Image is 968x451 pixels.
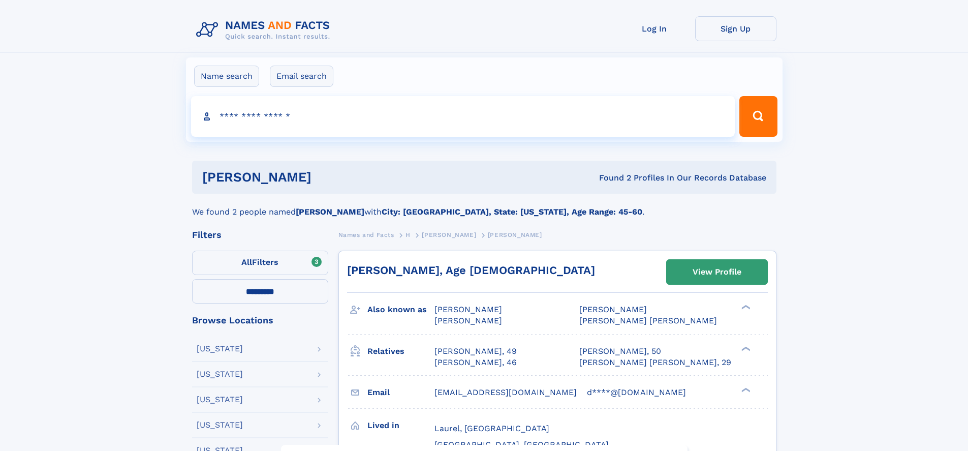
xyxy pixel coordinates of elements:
[367,384,434,401] h3: Email
[241,257,252,267] span: All
[422,231,476,238] span: [PERSON_NAME]
[192,316,328,325] div: Browse Locations
[579,346,661,357] a: [PERSON_NAME], 50
[695,16,776,41] a: Sign Up
[192,194,776,218] div: We found 2 people named with .
[367,343,434,360] h3: Relatives
[192,251,328,275] label: Filters
[405,228,411,241] a: H
[488,231,542,238] span: [PERSON_NAME]
[434,424,549,433] span: Laurel, [GEOGRAPHIC_DATA]
[434,357,517,368] a: [PERSON_NAME], 46
[347,264,595,277] a: [PERSON_NAME], Age [DEMOGRAPHIC_DATA]
[579,305,647,314] span: [PERSON_NAME]
[405,231,411,238] span: H
[434,387,577,397] span: [EMAIL_ADDRESS][DOMAIN_NAME]
[422,228,476,241] a: [PERSON_NAME]
[739,345,751,352] div: ❯
[197,370,243,378] div: [US_STATE]
[192,230,328,239] div: Filters
[434,305,502,314] span: [PERSON_NAME]
[338,228,394,241] a: Names and Facts
[434,346,517,357] a: [PERSON_NAME], 49
[197,345,243,353] div: [US_STATE]
[739,386,751,393] div: ❯
[270,66,333,87] label: Email search
[434,316,502,325] span: [PERSON_NAME]
[739,96,777,137] button: Search Button
[434,440,609,449] span: [GEOGRAPHIC_DATA], [GEOGRAPHIC_DATA]
[194,66,259,87] label: Name search
[455,172,766,184] div: Found 2 Profiles In Our Records Database
[579,357,731,368] a: [PERSON_NAME] [PERSON_NAME], 29
[202,171,455,184] h1: [PERSON_NAME]
[739,304,751,311] div: ❯
[192,16,338,44] img: Logo Names and Facts
[197,396,243,404] div: [US_STATE]
[367,417,434,434] h3: Lived in
[367,301,434,318] h3: Also known as
[382,207,642,217] b: City: [GEOGRAPHIC_DATA], State: [US_STATE], Age Range: 45-60
[667,260,767,284] a: View Profile
[296,207,364,217] b: [PERSON_NAME]
[191,96,735,137] input: search input
[693,260,741,284] div: View Profile
[579,316,717,325] span: [PERSON_NAME] [PERSON_NAME]
[614,16,695,41] a: Log In
[197,421,243,429] div: [US_STATE]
